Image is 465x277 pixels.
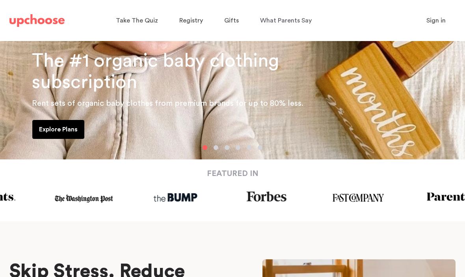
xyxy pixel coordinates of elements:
[179,17,203,24] span: Registry
[417,13,456,28] button: Sign in
[207,170,259,178] strong: FEATURED IN
[32,97,456,110] p: Rent sets of organic baby clothes from premium brands for up to 80% less.
[9,14,65,27] img: UpChoose
[224,17,239,24] span: Gifts
[260,13,314,28] a: What Parents Say
[426,17,446,24] span: Sign in
[224,13,241,28] a: Gifts
[260,17,312,24] span: What Parents Say
[179,13,205,28] a: Registry
[9,13,65,29] a: UpChoose
[116,17,158,24] span: Take The Quiz
[32,51,279,92] span: The #1 organic baby clothing subscription
[39,125,78,134] p: Explore Plans
[32,120,84,139] a: Explore Plans
[116,13,160,28] a: Take The Quiz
